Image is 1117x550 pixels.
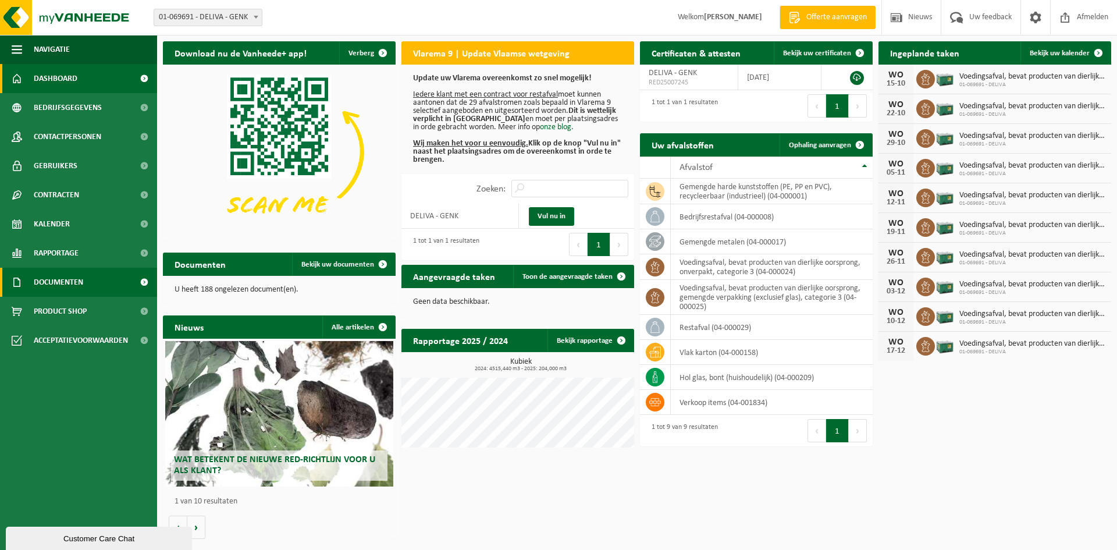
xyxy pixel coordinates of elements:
[610,233,628,256] button: Next
[407,232,479,257] div: 1 tot 1 van 1 resultaten
[884,219,908,228] div: WO
[649,69,697,77] span: DELIVA - GENK
[649,78,729,87] span: RED25007245
[959,161,1105,171] span: Voedingsafval, bevat producten van dierlijke oorsprong, gemengde verpakking (exc...
[884,80,908,88] div: 15-10
[959,171,1105,178] span: 01-069691 - DELIVA
[348,49,374,57] span: Verberg
[34,35,70,64] span: Navigatie
[1020,41,1110,65] a: Bekijk uw kalender
[588,233,610,256] button: 1
[671,204,873,229] td: bedrijfsrestafval (04-000008)
[569,233,588,256] button: Previous
[849,94,867,118] button: Next
[671,315,873,340] td: restafval (04-000029)
[175,498,390,506] p: 1 van 10 resultaten
[163,315,215,338] h2: Nieuws
[529,207,574,226] a: Vul nu in
[780,133,871,157] a: Ophaling aanvragen
[884,139,908,147] div: 29-10
[807,94,826,118] button: Previous
[413,139,621,164] b: Klik op de knop "Vul nu in" naast het plaatsingsadres om de overeenkomst in orde te brengen.
[163,65,396,239] img: Download de VHEPlus App
[671,340,873,365] td: vlak karton (04-000158)
[935,217,955,236] img: PB-LB-0680-HPE-GN-01
[959,349,1105,356] span: 01-069691 - DELIVA
[884,347,908,355] div: 17-12
[884,169,908,177] div: 05-11
[401,41,581,64] h2: Vlarema 9 | Update Vlaamse wetgeving
[671,179,873,204] td: gemengde harde kunststoffen (PE, PP en PVC), recycleerbaar (industrieel) (04-000001)
[935,335,955,355] img: PB-LB-0680-HPE-GN-01
[413,74,622,164] p: moet kunnen aantonen dat de 29 afvalstromen zoals bepaald in Vlarema 9 selectief aangeboden en ui...
[187,516,205,539] button: Volgende
[884,228,908,236] div: 19-11
[774,41,871,65] a: Bekijk uw certificaten
[935,306,955,325] img: PB-LB-0680-HPE-GN-01
[175,286,384,294] p: U heeft 188 ongelezen document(en).
[738,65,821,90] td: [DATE]
[34,326,128,355] span: Acceptatievoorwaarden
[1030,49,1090,57] span: Bekijk uw kalender
[34,64,77,93] span: Dashboard
[640,41,752,64] h2: Certificaten & attesten
[413,139,528,148] u: Wij maken het voor u eenvoudig.
[34,151,77,180] span: Gebruikers
[34,268,83,297] span: Documenten
[884,109,908,118] div: 22-10
[301,261,374,268] span: Bekijk uw documenten
[322,315,394,339] a: Alle artikelen
[671,280,873,315] td: voedingsafval, bevat producten van dierlijke oorsprong, gemengde verpakking (exclusief glas), cat...
[413,90,558,99] u: Iedere klant met een contract voor restafval
[959,200,1105,207] span: 01-069691 - DELIVA
[154,9,262,26] span: 01-069691 - DELIVA - GENK
[884,159,908,169] div: WO
[884,258,908,266] div: 26-11
[884,70,908,80] div: WO
[884,100,908,109] div: WO
[959,260,1105,267] span: 01-069691 - DELIVA
[959,339,1105,349] span: Voedingsafval, bevat producten van dierlijke oorsprong, gemengde verpakking (exc...
[401,329,520,352] h2: Rapportage 2025 / 2024
[959,102,1105,111] span: Voedingsafval, bevat producten van dierlijke oorsprong, gemengde verpakking (exc...
[884,308,908,317] div: WO
[959,280,1105,289] span: Voedingsafval, bevat producten van dierlijke oorsprong, gemengde verpakking (exc...
[959,111,1105,118] span: 01-069691 - DELIVA
[826,94,849,118] button: 1
[935,98,955,118] img: PB-LB-0680-HPE-GN-01
[407,358,634,372] h3: Kubiek
[789,141,851,149] span: Ophaling aanvragen
[884,130,908,139] div: WO
[169,516,187,539] button: Vorige
[884,278,908,288] div: WO
[959,81,1105,88] span: 01-069691 - DELIVA
[959,141,1105,148] span: 01-069691 - DELIVA
[165,341,393,487] a: Wat betekent de nieuwe RED-richtlijn voor u als klant?
[884,338,908,347] div: WO
[959,250,1105,260] span: Voedingsafval, bevat producten van dierlijke oorsprong, gemengde verpakking (exc...
[849,419,867,442] button: Next
[34,210,70,239] span: Kalender
[401,265,507,288] h2: Aangevraagde taken
[34,180,79,210] span: Contracten
[878,41,971,64] h2: Ingeplande taken
[959,221,1105,230] span: Voedingsafval, bevat producten van dierlijke oorsprong, gemengde verpakking (exc...
[959,191,1105,200] span: Voedingsafval, bevat producten van dierlijke oorsprong, gemengde verpakking (exc...
[540,123,574,132] a: onze blog.
[513,265,633,288] a: Toon de aangevraagde taken
[646,93,718,119] div: 1 tot 1 van 1 resultaten
[646,418,718,443] div: 1 tot 9 van 9 resultaten
[174,455,375,476] span: Wat betekent de nieuwe RED-richtlijn voor u als klant?
[6,524,194,550] iframe: chat widget
[339,41,394,65] button: Verberg
[807,419,826,442] button: Previous
[959,230,1105,237] span: 01-069691 - DELIVA
[884,189,908,198] div: WO
[959,289,1105,296] span: 01-069691 - DELIVA
[292,253,394,276] a: Bekijk uw documenten
[884,198,908,207] div: 12-11
[547,329,633,352] a: Bekijk rapportage
[34,93,102,122] span: Bedrijfsgegevens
